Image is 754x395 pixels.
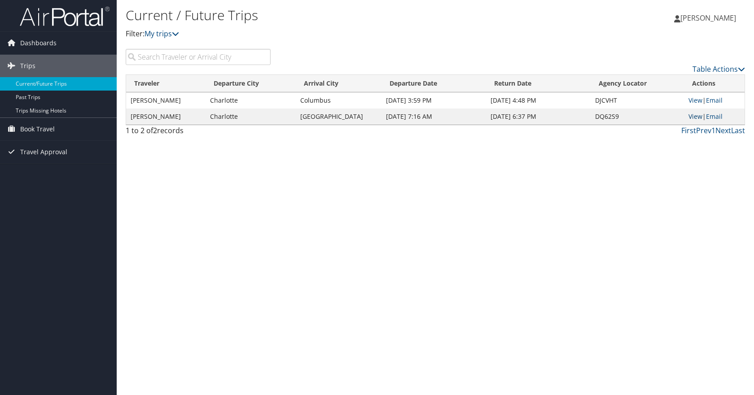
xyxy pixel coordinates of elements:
img: airportal-logo.png [20,6,110,27]
p: Filter: [126,28,539,40]
a: My trips [145,29,179,39]
td: [PERSON_NAME] [126,109,206,125]
td: [GEOGRAPHIC_DATA] [296,109,381,125]
th: Agency Locator: activate to sort column ascending [591,75,684,92]
td: [DATE] 3:59 PM [381,92,486,109]
td: DQ62S9 [591,109,684,125]
a: 1 [711,126,715,135]
a: Email [706,112,723,121]
td: Columbus [296,92,381,109]
th: Arrival City: activate to sort column ascending [296,75,381,92]
div: 1 to 2 of records [126,125,271,140]
span: [PERSON_NAME] [680,13,736,23]
th: Return Date: activate to sort column ascending [486,75,591,92]
span: Trips [20,55,35,77]
span: Travel Approval [20,141,67,163]
span: Book Travel [20,118,55,140]
th: Actions [684,75,745,92]
td: [DATE] 6:37 PM [486,109,591,125]
td: [DATE] 4:48 PM [486,92,591,109]
span: Dashboards [20,32,57,54]
a: [PERSON_NAME] [674,4,745,31]
a: First [681,126,696,135]
th: Departure City: activate to sort column ascending [206,75,296,92]
a: Next [715,126,731,135]
a: View [688,96,702,104]
input: Search Traveler or Arrival City [126,49,271,65]
td: [DATE] 7:16 AM [381,109,486,125]
a: Table Actions [693,64,745,74]
a: View [688,112,702,121]
h1: Current / Future Trips [126,6,539,25]
td: DJCVHT [591,92,684,109]
td: | [684,109,745,125]
td: Charlotte [206,92,296,109]
a: Last [731,126,745,135]
td: Charlotte [206,109,296,125]
th: Departure Date: activate to sort column descending [381,75,486,92]
a: Prev [696,126,711,135]
td: [PERSON_NAME] [126,92,206,109]
td: | [684,92,745,109]
th: Traveler: activate to sort column ascending [126,75,206,92]
span: 2 [153,126,157,135]
a: Email [706,96,723,104]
